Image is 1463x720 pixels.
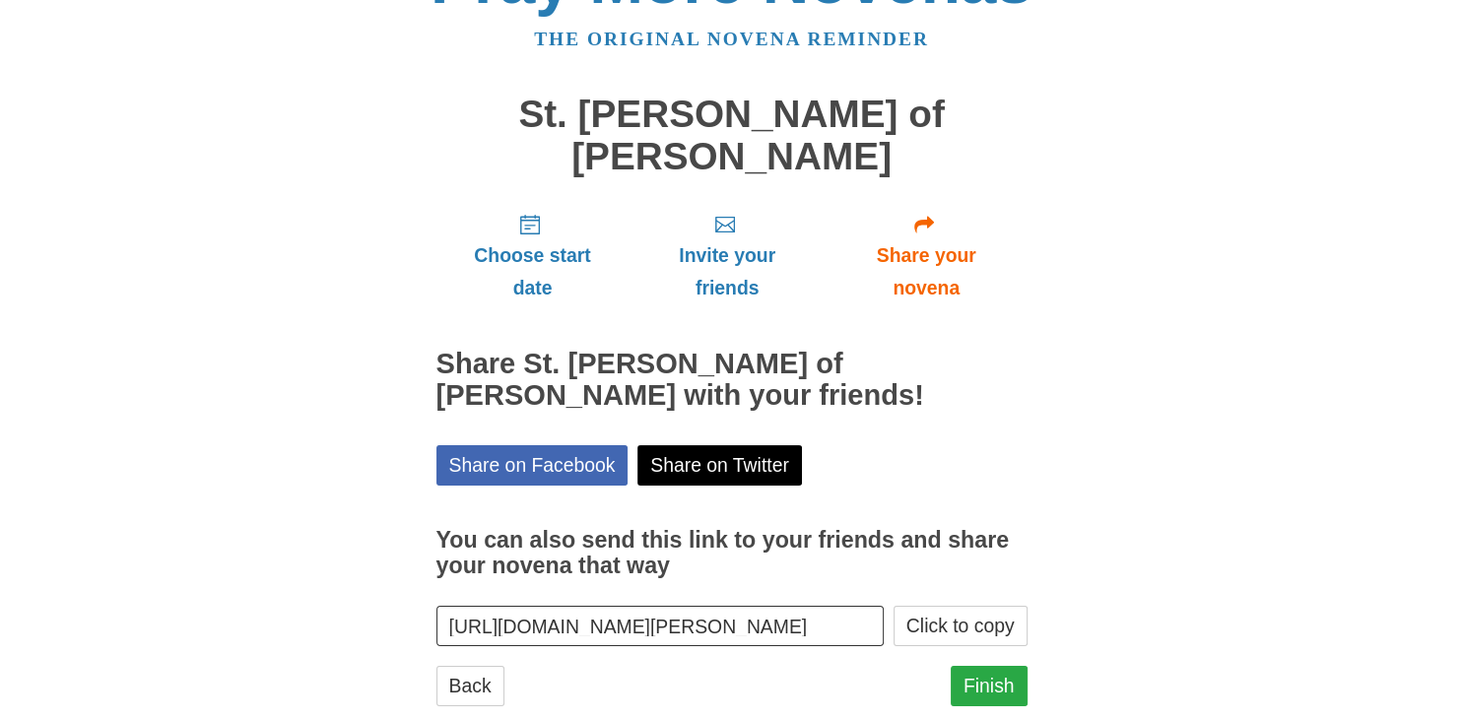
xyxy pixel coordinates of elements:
h1: St. [PERSON_NAME] of [PERSON_NAME] [436,94,1028,177]
a: Share your novena [826,197,1028,314]
a: The original novena reminder [534,29,929,49]
span: Share your novena [845,239,1008,304]
a: Share on Facebook [436,445,629,486]
h2: Share St. [PERSON_NAME] of [PERSON_NAME] with your friends! [436,349,1028,412]
a: Invite your friends [629,197,825,314]
a: Share on Twitter [637,445,802,486]
span: Invite your friends [648,239,805,304]
a: Back [436,666,504,706]
span: Choose start date [456,239,610,304]
a: Finish [951,666,1028,706]
button: Click to copy [894,606,1028,646]
a: Choose start date [436,197,630,314]
h3: You can also send this link to your friends and share your novena that way [436,528,1028,578]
